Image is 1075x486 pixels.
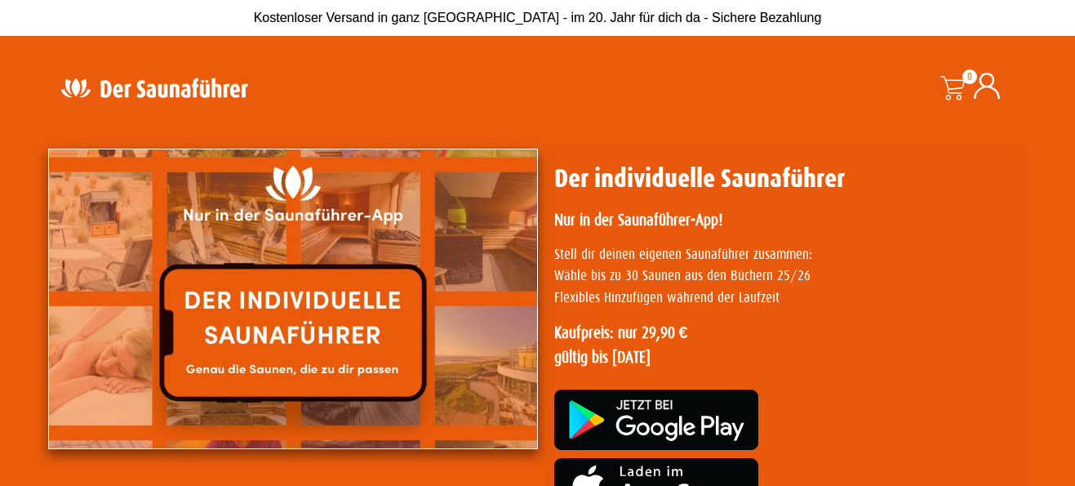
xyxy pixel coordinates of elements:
[554,323,688,366] strong: Kaufpreis: nur 29,90 € gültig bis [DATE]
[254,11,822,25] span: Kostenloser Versand in ganz [GEOGRAPHIC_DATA] - im 20. Jahr für dich da - Sichere Bezahlung
[962,69,977,84] span: 0
[554,211,722,229] strong: Nur in der Saunaführer-App!
[554,163,1019,194] h1: Der individuelle Saunaführer
[554,244,1019,309] p: Stell dir deinen eigenen Saunaführer zusammen: Wähle bis zu 30 Saunen aus den Büchern 25/26 Flexi...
